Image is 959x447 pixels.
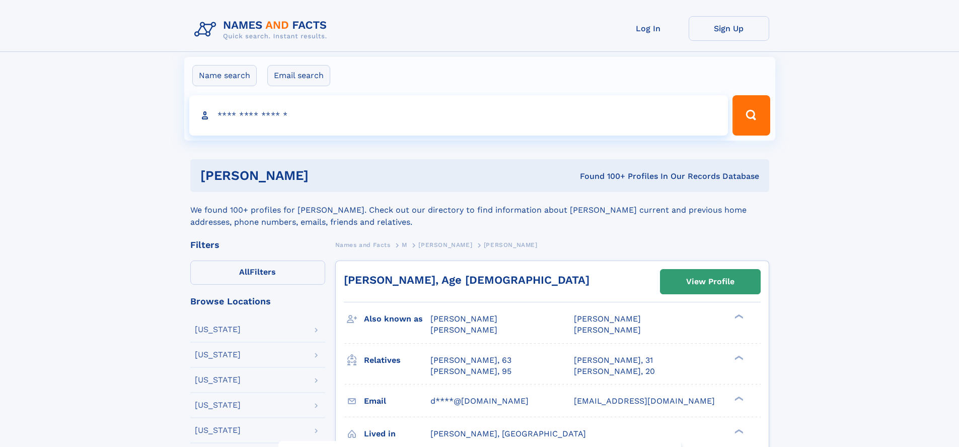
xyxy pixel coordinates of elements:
[732,95,770,136] button: Search Button
[195,326,241,334] div: [US_STATE]
[484,241,538,248] span: [PERSON_NAME]
[418,241,472,248] span: [PERSON_NAME]
[574,355,653,366] a: [PERSON_NAME], 31
[364,393,430,410] h3: Email
[364,425,430,442] h3: Lived in
[189,95,728,136] input: search input
[402,238,407,251] a: M
[689,16,769,41] a: Sign Up
[402,241,407,248] span: M
[430,429,586,438] span: [PERSON_NAME], [GEOGRAPHIC_DATA]
[430,355,511,366] a: [PERSON_NAME], 63
[444,171,759,182] div: Found 100+ Profiles In Our Records Database
[732,428,744,434] div: ❯
[190,240,325,249] div: Filters
[195,401,241,409] div: [US_STATE]
[190,297,325,306] div: Browse Locations
[430,314,497,324] span: [PERSON_NAME]
[195,426,241,434] div: [US_STATE]
[574,314,641,324] span: [PERSON_NAME]
[660,270,760,294] a: View Profile
[430,366,511,377] a: [PERSON_NAME], 95
[195,376,241,384] div: [US_STATE]
[192,65,257,86] label: Name search
[430,325,497,335] span: [PERSON_NAME]
[195,351,241,359] div: [US_STATE]
[418,238,472,251] a: [PERSON_NAME]
[190,261,325,285] label: Filters
[190,16,335,43] img: Logo Names and Facts
[686,270,734,293] div: View Profile
[732,313,744,320] div: ❯
[574,366,655,377] a: [PERSON_NAME], 20
[574,325,641,335] span: [PERSON_NAME]
[335,238,391,251] a: Names and Facts
[239,267,250,277] span: All
[344,274,589,286] a: [PERSON_NAME], Age [DEMOGRAPHIC_DATA]
[364,352,430,369] h3: Relatives
[364,310,430,328] h3: Also known as
[200,169,445,182] h1: [PERSON_NAME]
[267,65,330,86] label: Email search
[608,16,689,41] a: Log In
[574,396,715,406] span: [EMAIL_ADDRESS][DOMAIN_NAME]
[732,395,744,402] div: ❯
[190,192,769,228] div: We found 100+ profiles for [PERSON_NAME]. Check out our directory to find information about [PERS...
[732,354,744,361] div: ❯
